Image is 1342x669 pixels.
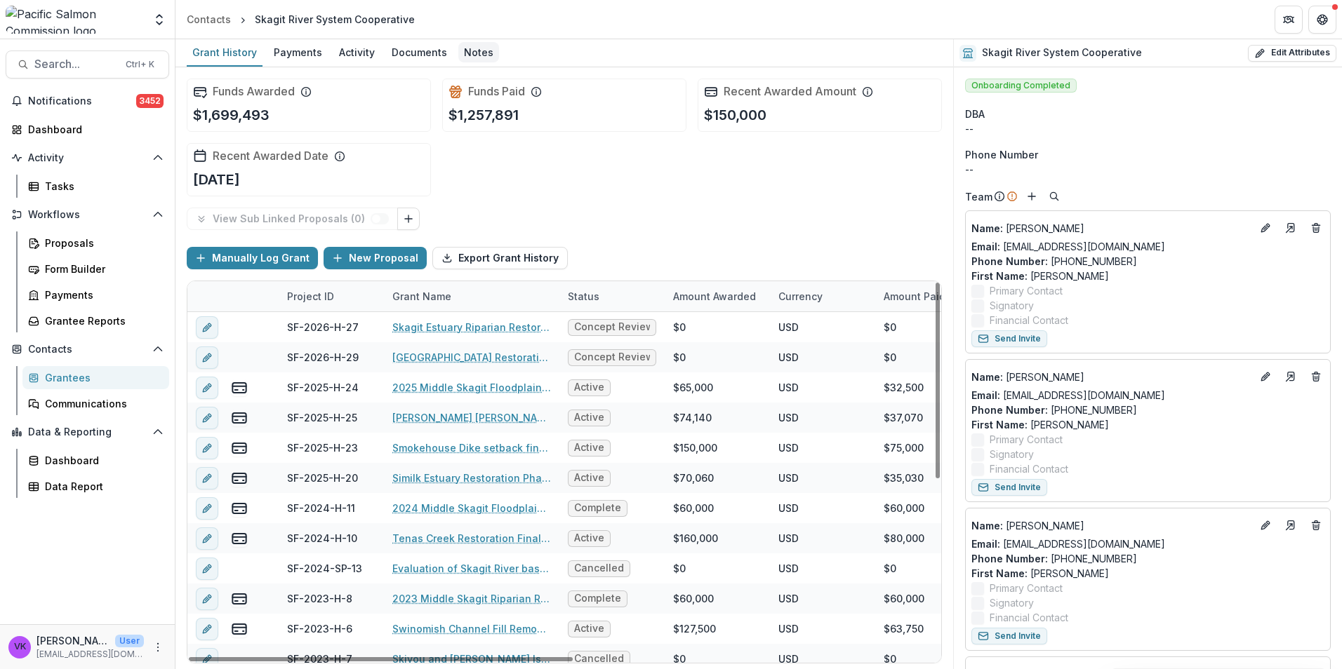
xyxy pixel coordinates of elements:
div: Project ID [279,281,384,311]
p: [PERSON_NAME] [971,221,1251,236]
span: Search... [34,58,117,71]
button: Send Invite [971,628,1047,644]
a: Grantees [22,366,169,389]
button: More [150,639,166,656]
span: Active [574,381,604,393]
span: Complete [574,593,621,604]
div: Grant Name [384,281,559,311]
button: Open Data & Reporting [6,421,169,443]
button: Export Grant History [432,247,568,269]
span: First Name : [971,419,1028,431]
div: USD [778,471,799,485]
span: Email: [971,538,1000,550]
div: USD [778,591,799,606]
button: Send Invite [971,479,1047,496]
div: Status [559,281,665,311]
a: Email: [EMAIL_ADDRESS][DOMAIN_NAME] [971,388,1165,403]
a: Grant History [187,39,263,67]
button: Manually Log Grant [187,247,318,269]
div: USD [778,621,799,636]
p: [PERSON_NAME] [971,518,1251,533]
p: $1,257,891 [449,104,519,126]
a: Smokehouse Dike setback final design and permitting [392,440,551,455]
h2: Recent Awarded Date [213,149,328,163]
button: Open Contacts [6,338,169,360]
button: edit [196,346,218,369]
div: Project ID [279,289,343,304]
div: SF-2026-H-29 [287,350,359,365]
a: [GEOGRAPHIC_DATA] Restoration Preliminary Design [392,350,551,365]
a: Swinomish Channel Fill Removal Construction [392,621,551,636]
a: Go to contact [1280,217,1302,239]
button: Open Activity [6,147,169,169]
div: $60,000 [673,501,714,515]
h2: Skagit River System Cooperative [982,47,1142,59]
span: Onboarding Completed [965,79,1077,93]
button: Open Workflows [6,203,169,226]
p: Team [965,189,992,204]
span: Financial Contact [990,313,1068,327]
button: edit [196,618,218,640]
p: [PHONE_NUMBER] [971,403,1324,417]
a: Form Builder [22,257,169,281]
button: edit [196,407,218,429]
div: USD [778,350,799,365]
p: [EMAIL_ADDRESS][DOMAIN_NAME] [36,648,144,661]
p: [PERSON_NAME] [971,269,1324,283]
span: Primary Contact [990,432,1063,447]
div: Proposals [45,236,158,250]
div: Currency [770,281,875,311]
a: Email: [EMAIL_ADDRESS][DOMAIN_NAME] [971,536,1165,551]
span: Primary Contact [990,283,1063,298]
div: SF-2024-H-10 [287,531,357,546]
a: Dashboard [22,449,169,472]
div: Dashboard [45,453,158,468]
div: $60,000 [673,591,714,606]
button: Get Help [1308,6,1336,34]
span: DBA [965,107,985,121]
div: Amount Awarded [665,281,770,311]
button: Send Invite [971,330,1047,347]
p: User [115,635,144,647]
p: [PERSON_NAME] [971,566,1324,581]
div: $0 [673,350,686,365]
a: Skagit Estuary Riparian Restoration Project [392,320,551,334]
div: USD [778,501,799,515]
div: Notes [458,42,499,62]
button: view-payments [231,621,248,637]
button: view-payments [231,590,248,607]
div: $0 [884,320,896,334]
div: $74,140 [673,410,712,425]
div: $37,070 [884,410,923,425]
button: edit [196,557,218,580]
a: 2025 Middle Skagit Floodplain Restoration Project – Kaaland Site [392,380,551,395]
div: $0 [884,651,896,666]
span: Workflows [28,209,147,221]
span: Phone Number : [971,255,1048,267]
span: Name : [971,371,1003,383]
button: Deletes [1308,219,1324,236]
div: SF-2025-H-23 [287,440,358,455]
button: edit [196,588,218,610]
button: edit [196,527,218,550]
span: Cancelled [574,562,624,574]
button: edit [196,437,218,459]
div: Form Builder [45,262,158,276]
div: Communications [45,396,158,411]
span: Cancelled [574,653,624,665]
div: Ctrl + K [123,57,157,72]
button: Add [1023,188,1040,205]
p: Amount Paid [884,289,945,304]
button: Notifications3452 [6,90,169,112]
div: Tasks [45,179,158,194]
div: SF-2025-H-25 [287,410,357,425]
div: $160,000 [673,531,718,546]
span: Financial Contact [990,461,1068,476]
a: Skiyou and [PERSON_NAME] Island Reach Assessment [392,651,551,666]
button: view-payments [231,440,248,457]
button: Edit Attributes [1248,45,1336,62]
div: Contacts [187,12,231,27]
div: Amount Paid [875,281,981,311]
